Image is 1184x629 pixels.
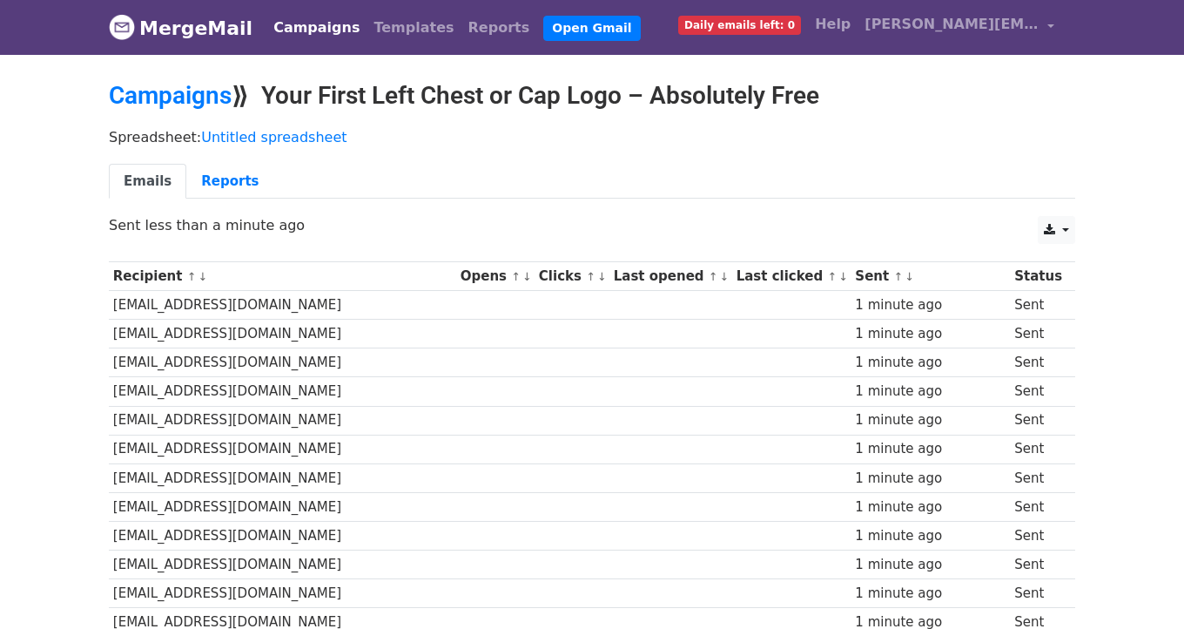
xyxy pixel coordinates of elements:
[855,469,1006,489] div: 1 minute ago
[827,270,837,283] a: ↑
[367,10,461,45] a: Templates
[855,382,1006,402] div: 1 minute ago
[109,81,1075,111] h2: ⟫ Your First Left Chest or Cap Logo – Absolutely Free
[855,497,1006,517] div: 1 minute ago
[855,439,1006,459] div: 1 minute ago
[1010,320,1066,348] td: Sent
[609,262,732,291] th: Last opened
[456,262,535,291] th: Opens
[893,270,903,283] a: ↑
[109,128,1075,146] p: Spreadsheet:
[1010,291,1066,320] td: Sent
[597,270,607,283] a: ↓
[855,410,1006,430] div: 1 minute ago
[1097,545,1184,629] iframe: Chat Widget
[535,262,609,291] th: Clicks
[709,270,718,283] a: ↑
[586,270,595,283] a: ↑
[1010,492,1066,521] td: Sent
[855,584,1006,604] div: 1 minute ago
[109,435,456,463] td: [EMAIL_ADDRESS][DOMAIN_NAME]
[1010,377,1066,406] td: Sent
[109,320,456,348] td: [EMAIL_ADDRESS][DOMAIN_NAME]
[511,270,521,283] a: ↑
[864,14,1039,35] span: [PERSON_NAME][EMAIL_ADDRESS][DOMAIN_NAME]
[109,10,252,46] a: MergeMail
[461,10,537,45] a: Reports
[186,164,273,200] a: Reports
[109,348,456,377] td: [EMAIL_ADDRESS][DOMAIN_NAME]
[1010,348,1066,377] td: Sent
[1010,463,1066,492] td: Sent
[109,579,456,608] td: [EMAIL_ADDRESS][DOMAIN_NAME]
[678,16,801,35] span: Daily emails left: 0
[1010,579,1066,608] td: Sent
[1010,521,1066,550] td: Sent
[855,353,1006,373] div: 1 minute ago
[109,262,456,291] th: Recipient
[851,262,1011,291] th: Sent
[522,270,532,283] a: ↓
[855,555,1006,575] div: 1 minute ago
[109,14,135,40] img: MergeMail logo
[187,270,197,283] a: ↑
[109,164,186,200] a: Emails
[109,463,456,492] td: [EMAIL_ADDRESS][DOMAIN_NAME]
[858,7,1061,48] a: [PERSON_NAME][EMAIL_ADDRESS][DOMAIN_NAME]
[808,7,858,42] a: Help
[855,295,1006,315] div: 1 minute ago
[905,270,914,283] a: ↓
[543,16,640,41] a: Open Gmail
[109,377,456,406] td: [EMAIL_ADDRESS][DOMAIN_NAME]
[1010,262,1066,291] th: Status
[109,406,456,435] td: [EMAIL_ADDRESS][DOMAIN_NAME]
[266,10,367,45] a: Campaigns
[855,526,1006,546] div: 1 minute ago
[109,492,456,521] td: [EMAIL_ADDRESS][DOMAIN_NAME]
[720,270,730,283] a: ↓
[109,216,1075,234] p: Sent less than a minute ago
[198,270,207,283] a: ↓
[109,551,456,579] td: [EMAIL_ADDRESS][DOMAIN_NAME]
[838,270,848,283] a: ↓
[1010,435,1066,463] td: Sent
[732,262,851,291] th: Last clicked
[201,129,346,145] a: Untitled spreadsheet
[109,521,456,550] td: [EMAIL_ADDRESS][DOMAIN_NAME]
[1010,551,1066,579] td: Sent
[1010,406,1066,435] td: Sent
[109,81,232,110] a: Campaigns
[671,7,808,42] a: Daily emails left: 0
[109,291,456,320] td: [EMAIL_ADDRESS][DOMAIN_NAME]
[855,324,1006,344] div: 1 minute ago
